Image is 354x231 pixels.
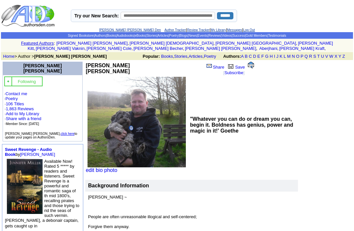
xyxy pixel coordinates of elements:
a: Authors [95,34,106,37]
font: : [54,41,55,46]
a: Books [161,54,173,59]
a: Blogs [180,34,188,37]
a: News [188,34,197,37]
a: P [301,54,303,59]
a: [PERSON_NAME] [PERSON_NAME] Den [99,28,161,32]
a: Success [232,34,245,37]
font: · · [4,91,81,126]
label: Try our New Search: [74,13,119,18]
a: S [313,54,316,59]
span: | | | | | | | | | | | | | | | [68,34,286,37]
a: [PERSON_NAME] [DEMOGRAPHIC_DATA] [129,41,213,46]
a: [PERSON_NAME] Cole [87,46,131,51]
a: C [249,54,252,59]
b: Background Information [88,183,149,188]
a: [PERSON_NAME] [PERSON_NAME] [185,46,256,51]
font: [PERSON_NAME] [PERSON_NAME], to update your pages on AuthorsDen. [5,132,77,139]
a: Poetry [169,34,179,37]
a: Testimonials [268,34,286,37]
a: Videos [222,34,231,37]
a: Author Tracker [165,28,186,32]
a: [PERSON_NAME] [GEOGRAPHIC_DATA] [215,41,296,46]
a: click here [61,132,74,136]
a: [PERSON_NAME] Becher [133,46,183,51]
a: Reviews [208,34,221,37]
b: Authors: [223,54,241,59]
a: X [334,54,337,59]
a: [PERSON_NAME] Vaknin [36,46,85,51]
a: My Library [211,28,226,32]
a: Subscribe [225,70,244,75]
a: R [309,54,312,59]
a: Signed Bookstore [68,34,94,37]
a: Z [343,54,345,59]
a: O [296,54,299,59]
img: library.gif [227,63,234,69]
b: [PERSON_NAME] [PERSON_NAME] [34,54,107,59]
a: [PERSON_NAME] [PERSON_NAME] [23,63,62,73]
a: Review Tracker [187,28,210,32]
a: A [241,54,244,59]
font: i [279,47,279,51]
a: Aberjhani [258,46,277,51]
a: [PERSON_NAME] [20,152,55,157]
b: "Whatever you can do or dream you can, begin it. Boldness has genius, power and magic in it!' Goethe [190,116,293,134]
a: H [270,54,273,59]
font: i [184,47,185,51]
a: Stories [174,54,187,59]
a: V [325,54,328,59]
a: eBooks [135,34,146,37]
img: logo_ad.gif [1,4,56,27]
font: i [129,42,129,45]
a: Poetry [6,96,18,101]
a: U [321,54,324,59]
a: J [276,54,279,59]
a: Featured Authors [21,41,54,46]
a: B [245,54,248,59]
a: Contact me [6,91,27,96]
img: 31529.jpg [7,159,43,214]
a: M [287,54,291,59]
b: [PERSON_NAME] [PERSON_NAME] [86,63,130,74]
img: alert.gif [248,62,254,69]
img: gc.jpg [6,79,10,83]
a: 1,863 Reviews [6,106,34,111]
font: i [133,47,133,51]
a: Messages [227,28,242,32]
a: [PERSON_NAME] Kraft [279,46,324,51]
font: i [326,47,326,51]
font: i [86,47,87,51]
a: 106 Titles [6,101,24,106]
a: E [257,54,260,59]
font: by [5,147,55,157]
a: L [284,54,286,59]
font: > Author > [3,54,107,59]
a: Gold Members [246,34,267,37]
font: · · · [5,111,41,126]
a: F [261,54,264,59]
a: Q [305,54,308,59]
font: [ [223,70,225,75]
a: Events [198,34,208,37]
a: Add to My Library [6,111,39,116]
a: W [329,54,333,59]
a: Following [18,78,36,84]
a: Home [3,54,14,59]
font: | | | | [99,27,255,32]
a: G [265,54,268,59]
a: edit bio photo [86,167,117,173]
a: Save [226,65,245,70]
img: share_page.gif [206,63,212,69]
a: Audiobooks [117,34,134,37]
a: Share [206,65,224,70]
a: T [317,54,320,59]
a: Log Out [243,28,255,32]
a: Books [107,34,116,37]
a: Articles [158,34,168,37]
a: [PERSON_NAME] [PERSON_NAME] [56,41,128,46]
font: Following [18,79,36,84]
img: See larger image [88,77,186,167]
font: ] [244,70,245,75]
